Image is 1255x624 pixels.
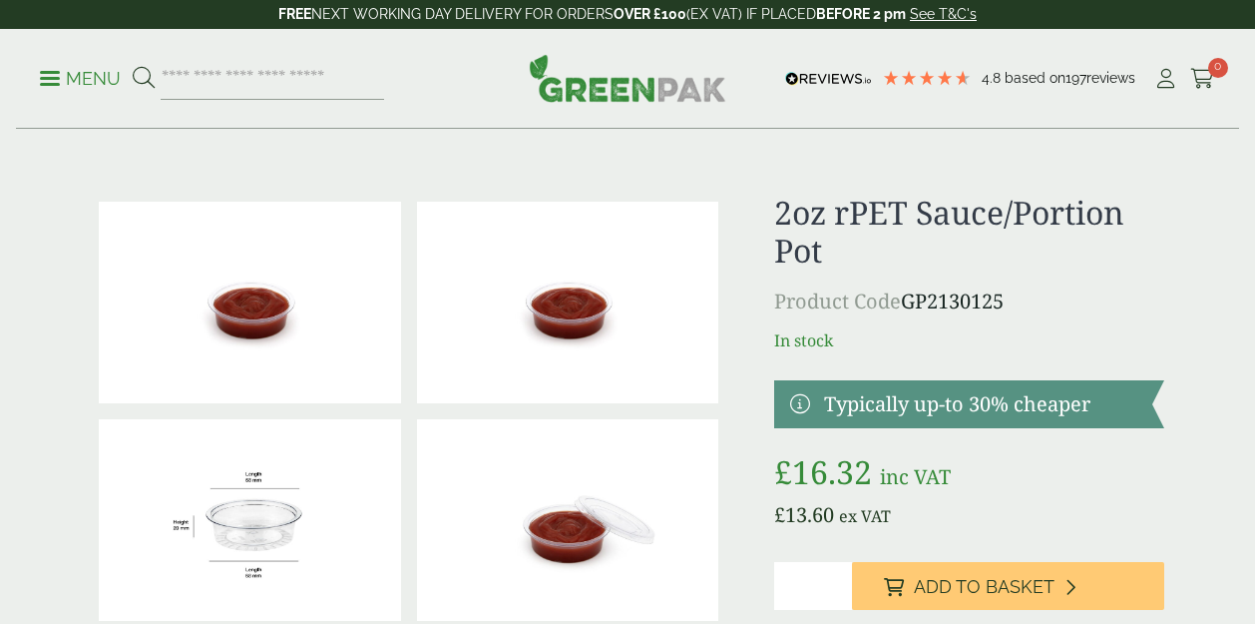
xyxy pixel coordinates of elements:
a: Menu [40,67,121,87]
span: 197 [1065,70,1086,86]
span: £ [774,501,785,528]
img: 2ox [prtion Pott [417,419,719,621]
strong: FREE [278,6,311,22]
p: Menu [40,67,121,91]
bdi: 16.32 [774,450,872,493]
a: 0 [1190,64,1215,94]
p: In stock [774,328,1164,352]
bdi: 13.60 [774,501,834,528]
span: 0 [1208,58,1228,78]
a: See T&C's [910,6,977,22]
button: Add to Basket [852,562,1164,610]
p: GP2130125 [774,287,1164,316]
span: £ [774,450,792,493]
i: My Account [1153,69,1178,89]
strong: BEFORE 2 pm [816,6,906,22]
span: inc VAT [880,463,951,490]
strong: OVER £100 [614,6,686,22]
img: RPETsauce_2oz [99,419,401,621]
img: 2oz Portion Pot [417,202,719,403]
span: 4.8 [982,70,1005,86]
span: ex VAT [839,505,891,527]
span: reviews [1086,70,1135,86]
span: Product Code [774,288,901,314]
span: Based on [1005,70,1065,86]
div: 4.79 Stars [882,69,972,87]
img: 2oz Portion Pot [99,202,401,403]
i: Cart [1190,69,1215,89]
img: REVIEWS.io [785,72,872,86]
span: Add to Basket [914,576,1054,598]
img: GreenPak Supplies [529,54,726,102]
h1: 2oz rPET Sauce/Portion Pot [774,194,1164,271]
